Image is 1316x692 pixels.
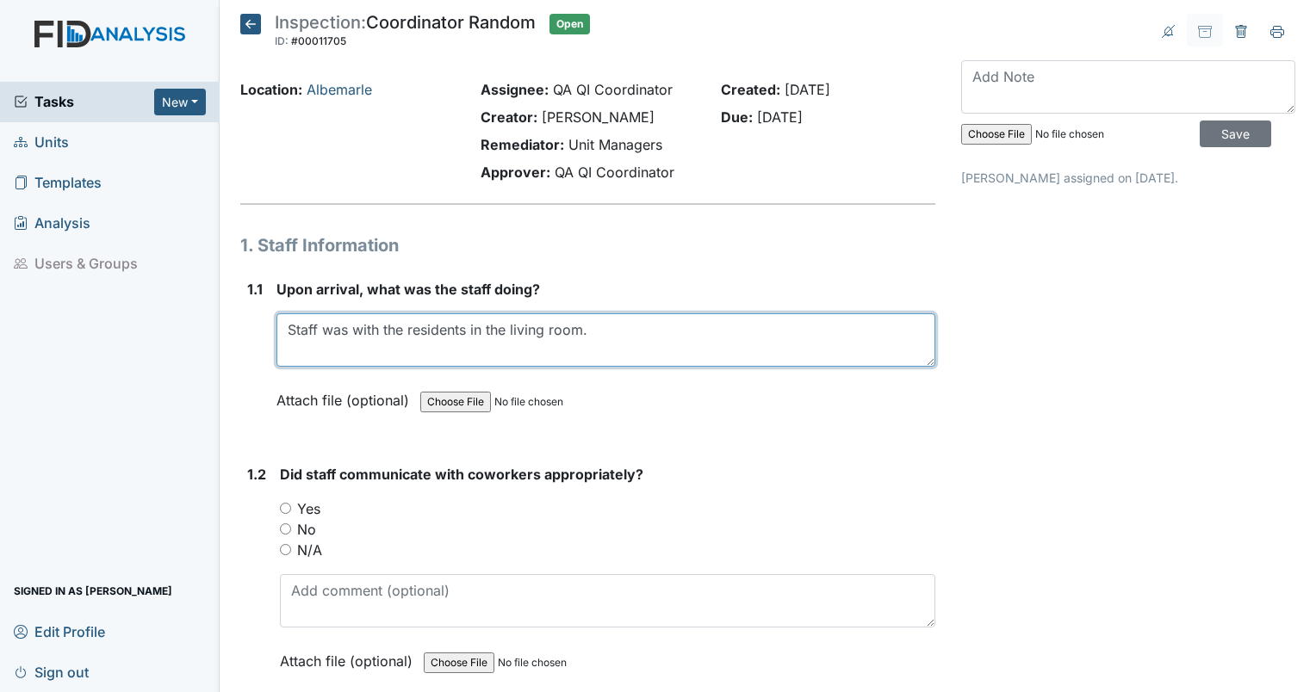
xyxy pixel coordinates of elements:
[568,136,662,153] span: Unit Managers
[481,81,549,98] strong: Assignee:
[1200,120,1271,147] input: Save
[555,164,674,181] span: QA QI Coordinator
[240,232,935,258] h1: 1. Staff Information
[276,380,416,411] label: Attach file (optional)
[297,540,322,560] label: N/A
[276,281,540,298] span: Upon arrival, what was the staff doing?
[721,108,753,126] strong: Due:
[280,523,291,534] input: No
[275,34,289,47] span: ID:
[14,578,172,604] span: Signed in as [PERSON_NAME]
[14,91,154,112] a: Tasks
[14,618,105,645] span: Edit Profile
[280,641,419,671] label: Attach file (optional)
[280,503,291,514] input: Yes
[549,14,590,34] span: Open
[247,279,263,300] label: 1.1
[481,108,537,126] strong: Creator:
[275,14,536,52] div: Coordinator Random
[14,129,69,156] span: Units
[275,12,366,33] span: Inspection:
[481,136,564,153] strong: Remediator:
[280,544,291,555] input: N/A
[247,464,266,485] label: 1.2
[14,658,89,685] span: Sign out
[297,498,320,519] label: Yes
[280,466,643,483] span: Did staff communicate with coworkers appropriately?
[14,210,90,237] span: Analysis
[961,169,1295,187] p: [PERSON_NAME] assigned on [DATE].
[291,34,346,47] span: #00011705
[14,170,102,196] span: Templates
[721,81,780,98] strong: Created:
[553,81,673,98] span: QA QI Coordinator
[481,164,550,181] strong: Approver:
[297,519,316,540] label: No
[154,89,206,115] button: New
[542,108,655,126] span: [PERSON_NAME]
[757,108,803,126] span: [DATE]
[307,81,372,98] a: Albemarle
[785,81,830,98] span: [DATE]
[240,81,302,98] strong: Location:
